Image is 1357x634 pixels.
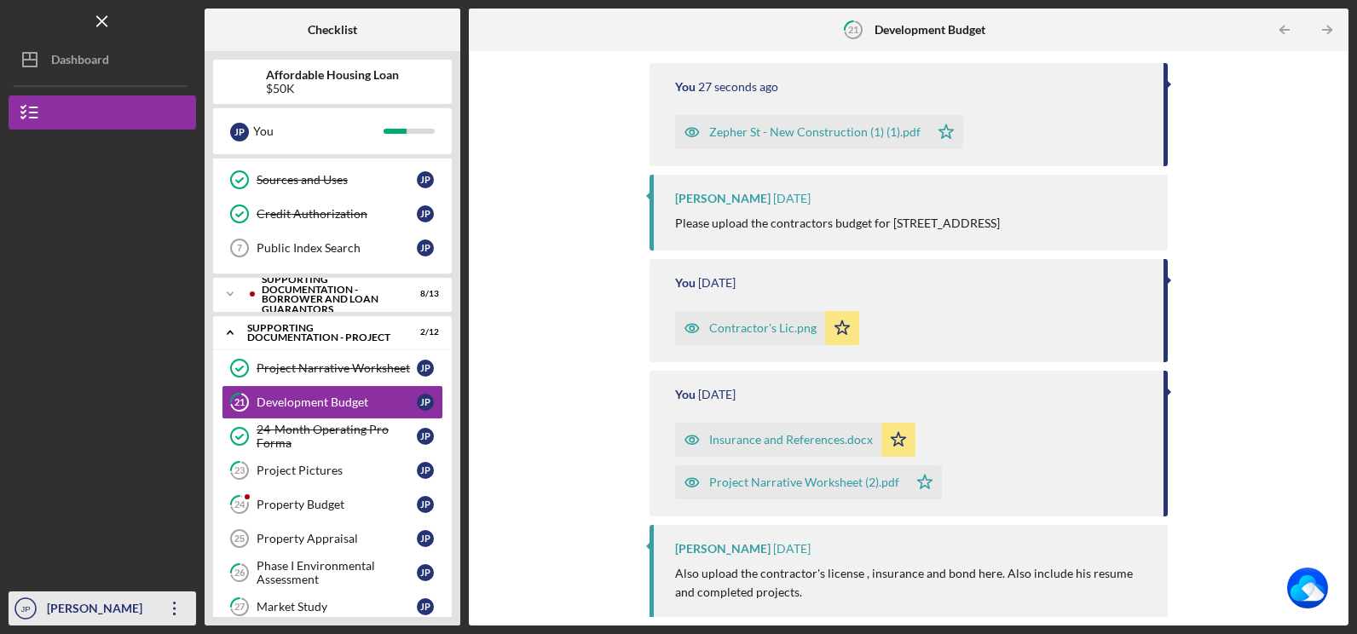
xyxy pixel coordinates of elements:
[417,462,434,479] div: J P
[417,205,434,222] div: J P
[234,499,245,510] tspan: 24
[675,276,696,290] div: You
[417,530,434,547] div: J P
[234,568,245,579] tspan: 26
[222,453,443,487] a: 23Project PicturesJP
[222,197,443,231] a: Credit AuthorizationJP
[417,394,434,411] div: J P
[222,487,443,522] a: 24Property BudgetJP
[257,173,417,187] div: Sources and Uses
[257,498,417,511] div: Property Budget
[308,23,357,37] b: Checklist
[709,433,873,447] div: Insurance and References.docx
[234,465,245,476] tspan: 23
[408,289,439,299] div: 8 / 13
[253,117,384,146] div: You
[222,351,443,385] a: Project Narrative WorksheetJP
[408,327,439,337] div: 2 / 12
[675,542,771,556] div: [PERSON_NAME]
[698,388,736,401] time: 2025-07-25 18:03
[222,556,443,590] a: 26Phase I Environmental AssessmentJP
[222,163,443,197] a: Sources and UsesJP
[675,564,1150,602] p: Also upload the contractor's license , insurance and bond here. Also include his resume and compl...
[266,68,399,82] b: Affordable Housing Loan
[257,600,417,614] div: Market Study
[257,241,417,255] div: Public Index Search
[230,123,249,141] div: J P
[773,192,811,205] time: 2025-08-11 15:27
[266,82,399,95] div: $50K
[709,321,817,335] div: Contractor's Lic.png
[417,239,434,256] div: J P
[675,311,859,345] button: Contractor's Lic.png
[675,80,696,94] div: You
[417,564,434,581] div: J P
[247,323,396,343] div: Supporting Documentation - Project
[417,171,434,188] div: J P
[417,360,434,377] div: J P
[257,559,417,586] div: Phase I Environmental Assessment
[234,602,245,613] tspan: 27
[9,43,196,77] button: Dashboard
[773,542,811,556] time: 2025-07-14 14:53
[257,464,417,477] div: Project Pictures
[51,43,109,81] div: Dashboard
[709,125,921,139] div: Zepher St - New Construction (1) (1).pdf
[257,532,417,545] div: Property Appraisal
[9,591,196,625] button: JP[PERSON_NAME]
[20,604,30,614] text: JP
[417,598,434,615] div: J P
[222,590,443,624] a: 27Market StudyJP
[262,274,396,314] div: Supporting Documentation - Borrower and Loan Guarantors
[257,207,417,221] div: Credit Authorization
[222,231,443,265] a: 7Public Index SearchJP
[237,243,242,253] tspan: 7
[675,115,963,149] button: Zepher St - New Construction (1) (1).pdf
[709,475,899,489] div: Project Narrative Worksheet (2).pdf
[257,395,417,409] div: Development Budget
[234,533,245,544] tspan: 25
[43,591,153,630] div: [PERSON_NAME]
[675,192,771,205] div: [PERSON_NAME]
[222,385,443,419] a: 21Development BudgetJP
[848,24,858,35] tspan: 21
[234,397,245,408] tspan: 21
[675,388,696,401] div: You
[417,428,434,445] div: J P
[222,419,443,453] a: 24-Month Operating Pro FormaJP
[675,465,942,499] button: Project Narrative Worksheet (2).pdf
[698,276,736,290] time: 2025-07-29 19:03
[675,214,1000,233] p: Please upload the contractors budget for [STREET_ADDRESS]
[698,80,778,94] time: 2025-08-13 15:41
[257,423,417,450] div: 24-Month Operating Pro Forma
[675,423,915,457] button: Insurance and References.docx
[222,522,443,556] a: 25Property AppraisalJP
[257,361,417,375] div: Project Narrative Worksheet
[875,23,985,37] b: Development Budget
[417,496,434,513] div: J P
